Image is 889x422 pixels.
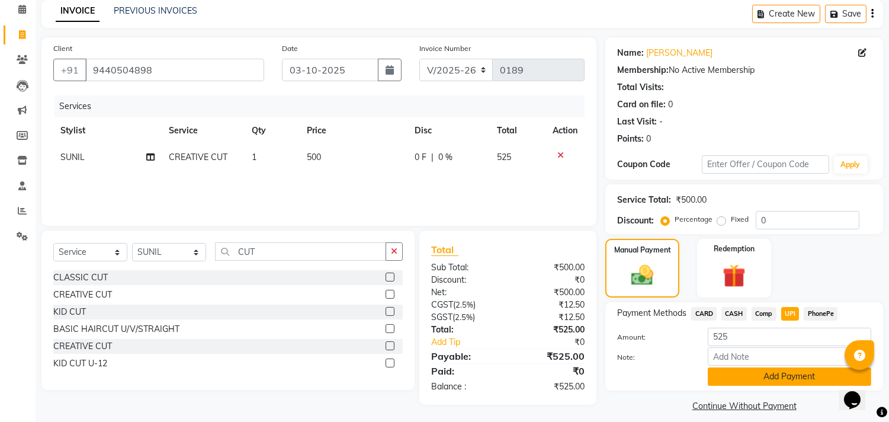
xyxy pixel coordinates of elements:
[300,117,407,144] th: Price
[53,59,86,81] button: +91
[676,194,707,206] div: ₹500.00
[614,245,671,255] label: Manual Payment
[169,152,227,162] span: CREATIVE CUT
[617,47,644,59] div: Name:
[691,307,717,321] span: CARD
[617,133,644,145] div: Points:
[53,117,162,144] th: Stylist
[522,336,594,349] div: ₹0
[508,261,594,274] div: ₹500.00
[804,307,837,321] span: PhonePe
[646,47,713,59] a: [PERSON_NAME]
[617,307,686,319] span: Payment Methods
[508,324,594,336] div: ₹525.00
[508,274,594,286] div: ₹0
[245,117,300,144] th: Qty
[508,349,594,363] div: ₹525.00
[708,328,871,346] input: Amount
[422,381,508,393] div: Balance :
[508,311,594,324] div: ₹12.50
[215,242,386,261] input: Search or Scan
[53,289,112,301] div: CREATIVE CUT
[422,324,508,336] div: Total:
[53,357,107,370] div: KID CUT U-12
[422,261,508,274] div: Sub Total:
[455,312,473,322] span: 2.5%
[508,381,594,393] div: ₹525.00
[422,286,508,299] div: Net:
[431,151,434,164] span: |
[608,400,881,413] a: Continue Without Payment
[53,306,86,318] div: KID CUT
[617,64,669,76] div: Membership:
[252,152,256,162] span: 1
[56,1,100,22] a: INVOICE
[624,263,660,288] img: _cash.svg
[721,307,747,321] span: CASH
[708,367,871,386] button: Add Payment
[714,244,755,254] label: Redemption
[407,117,490,144] th: Disc
[54,95,593,117] div: Services
[490,117,546,144] th: Total
[675,214,713,225] label: Percentage
[431,312,452,322] span: SGST
[53,340,112,353] div: CREATIVE CUT
[282,43,298,54] label: Date
[659,116,663,128] div: -
[508,286,594,299] div: ₹500.00
[617,215,654,227] div: Discount:
[60,152,85,162] span: SUNIL
[497,152,511,162] span: 525
[85,59,264,81] input: Search by Name/Mobile/Email/Code
[752,5,820,23] button: Create New
[455,300,473,309] span: 2.5%
[715,261,753,290] img: _gift.svg
[422,336,522,349] a: Add Tip
[415,151,426,164] span: 0 F
[422,299,508,311] div: ( )
[617,64,871,76] div: No Active Membership
[545,117,585,144] th: Action
[53,43,72,54] label: Client
[834,156,868,174] button: Apply
[617,158,702,171] div: Coupon Code
[839,375,877,410] iframe: chat widget
[431,299,453,310] span: CGST
[162,117,245,144] th: Service
[53,323,179,335] div: BASIC HAIRCUT U/V/STRAIGHT
[617,194,671,206] div: Service Total:
[752,307,776,321] span: Comp
[646,133,651,145] div: 0
[438,151,452,164] span: 0 %
[431,244,458,256] span: Total
[53,271,108,284] div: CLASSIC CUT
[702,155,829,174] input: Enter Offer / Coupon Code
[422,274,508,286] div: Discount:
[508,299,594,311] div: ₹12.50
[608,332,699,343] label: Amount:
[508,364,594,378] div: ₹0
[422,349,508,363] div: Payable:
[419,43,471,54] label: Invoice Number
[608,352,699,363] label: Note:
[422,364,508,378] div: Paid:
[422,311,508,324] div: ( )
[617,116,657,128] div: Last Visit:
[781,307,800,321] span: UPI
[617,98,666,111] div: Card on file:
[668,98,673,111] div: 0
[825,5,866,23] button: Save
[617,81,664,94] div: Total Visits:
[114,5,197,16] a: PREVIOUS INVOICES
[708,347,871,366] input: Add Note
[307,152,321,162] span: 500
[731,214,749,225] label: Fixed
